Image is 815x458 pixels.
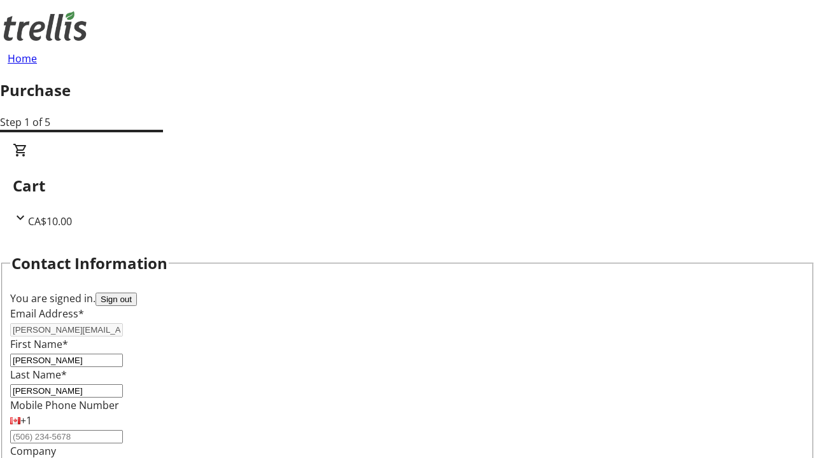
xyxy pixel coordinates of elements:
h2: Cart [13,174,802,197]
h2: Contact Information [11,252,167,275]
label: Company [10,444,56,458]
input: (506) 234-5678 [10,430,123,443]
label: Mobile Phone Number [10,398,119,412]
span: CA$10.00 [28,214,72,228]
div: CartCA$10.00 [13,142,802,229]
label: First Name* [10,337,68,351]
label: Last Name* [10,368,67,382]
div: You are signed in. [10,291,805,306]
label: Email Address* [10,307,84,321]
button: Sign out [96,293,137,306]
